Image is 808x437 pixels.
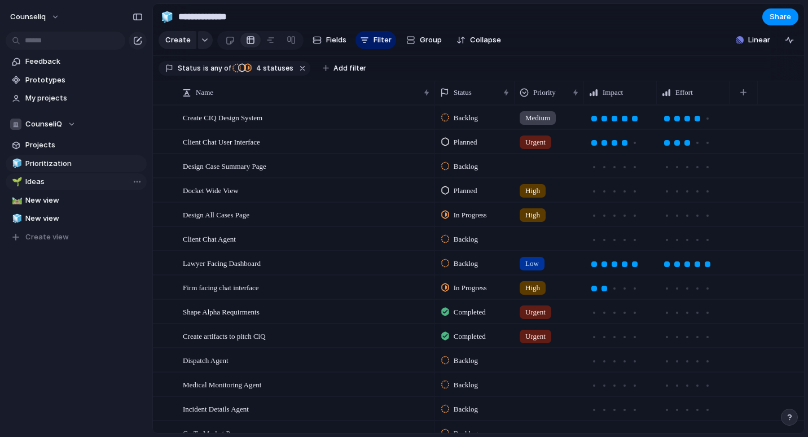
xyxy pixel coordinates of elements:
span: Create artifacts to pitch CiQ [183,329,266,342]
div: 🌱 [12,176,20,189]
button: Linear [731,32,775,49]
span: Backlog [454,258,478,269]
button: Create [159,31,196,49]
button: Collapse [452,31,506,49]
span: Design All Cases Page [183,208,249,221]
span: Completed [454,307,486,318]
span: Feedback [25,56,143,67]
span: High [525,185,540,196]
a: 🧊Prioritization [6,155,147,172]
div: 🧊 [161,9,173,24]
a: Prototypes [6,72,147,89]
span: Urgent [525,307,546,318]
span: Client Chat User Interface [183,135,260,148]
button: CounseliQ [6,116,147,133]
button: Share [762,8,798,25]
button: 🧊 [10,158,21,169]
span: Planned [454,137,477,148]
span: In Progress [454,282,487,294]
span: Share [770,11,791,23]
span: Name [196,87,213,98]
span: statuses [253,63,293,73]
span: CounseliQ [25,119,62,130]
button: 4 statuses [232,62,296,75]
span: Collapse [470,34,501,46]
span: New view [25,213,143,224]
div: 🛤️ [12,194,20,207]
span: Lawyer Facing Dashboard [183,256,261,269]
span: Design Case Summary Page [183,159,266,172]
button: Filter [355,31,396,49]
span: Status [454,87,472,98]
div: 🧊 [12,212,20,225]
span: Ideas [25,176,143,187]
button: Create view [6,229,147,246]
button: 🌱 [10,176,21,187]
span: Backlog [454,112,478,124]
span: Projects [25,139,143,151]
span: Linear [748,34,770,46]
span: counseliq [10,11,46,23]
span: Medium [525,112,550,124]
span: Group [420,34,442,46]
span: New view [25,195,143,206]
button: Add filter [316,60,373,76]
span: Create CIQ Design System [183,111,262,124]
button: Fields [308,31,351,49]
span: High [525,282,540,294]
span: Urgent [525,331,546,342]
span: Add filter [333,63,366,73]
span: My projects [25,93,143,104]
button: 🛤️ [10,195,21,206]
a: 🛤️New view [6,192,147,209]
span: Prioritization [25,158,143,169]
span: Client Chat Agent [183,232,236,245]
span: 4 [253,64,263,72]
a: Projects [6,137,147,154]
span: Completed [454,331,486,342]
span: Fields [326,34,346,46]
span: Firm facing chat interface [183,281,259,294]
span: Docket Wide View [183,183,239,196]
span: Filter [374,34,392,46]
span: Backlog [454,379,478,391]
a: 🧊New view [6,210,147,227]
button: 🧊 [10,213,21,224]
button: Group [401,31,447,49]
span: Backlog [454,234,478,245]
button: counseliq [5,8,65,26]
span: Low [525,258,539,269]
span: Urgent [525,137,546,148]
a: My projects [6,90,147,107]
span: Impact [603,87,623,98]
div: 🧊 [12,157,20,170]
span: is [203,63,209,73]
span: In Progress [454,209,487,221]
span: Backlog [454,404,478,415]
span: Effort [675,87,693,98]
span: Prototypes [25,75,143,86]
span: Backlog [454,161,478,172]
span: Create view [25,231,69,243]
span: Shape Alpha Requirments [183,305,260,318]
span: High [525,209,540,221]
span: Planned [454,185,477,196]
a: 🌱Ideas [6,173,147,190]
span: Incident Details Agent [183,402,249,415]
span: Medical Monitoring Agent [183,378,261,391]
span: Priority [533,87,556,98]
span: Backlog [454,355,478,366]
button: 🧊 [158,8,176,26]
a: Feedback [6,53,147,70]
button: isany of [201,62,233,75]
span: any of [209,63,231,73]
span: Create [165,34,191,46]
span: Status [178,63,201,73]
span: Dispatch Agent [183,353,229,366]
